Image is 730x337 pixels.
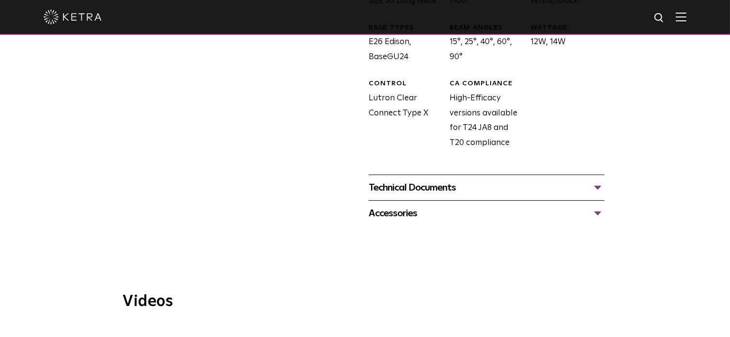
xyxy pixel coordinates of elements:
[123,294,607,309] h3: Videos
[361,79,442,150] div: Lutron Clear Connect Type X
[653,12,666,24] img: search icon
[361,23,442,65] div: E26 Edison, BaseGU24
[523,23,604,65] div: 12W, 14W
[442,79,523,150] div: High-Efficacy versions available for T24 JA8 and T20 compliance
[369,79,442,89] div: CONTROL
[442,23,523,65] div: 15°, 25°, 40°, 60°, 90°
[450,79,523,89] div: CA COMPLIANCE
[44,10,102,24] img: ketra-logo-2019-white
[369,180,605,195] div: Technical Documents
[676,12,686,21] img: Hamburger%20Nav.svg
[369,206,605,221] div: Accessories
